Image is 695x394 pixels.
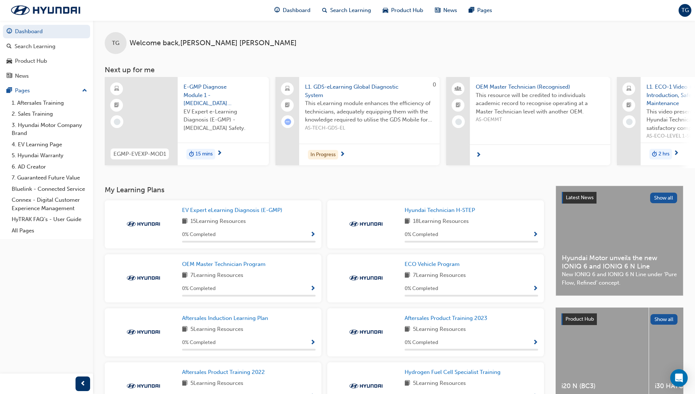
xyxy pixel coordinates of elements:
[182,314,271,322] a: Aftersales Induction Learning Plan
[9,194,90,214] a: Connex - Digital Customer Experience Management
[310,232,316,238] span: Show Progress
[182,285,216,293] span: 0 % Completed
[305,124,434,132] span: AS-TECH-GDS-EL
[114,119,120,125] span: learningRecordVerb_NONE-icon
[113,150,166,158] span: EGMP-EVEXP-MOD1
[455,119,462,125] span: learningRecordVerb_NONE-icon
[105,186,544,194] h3: My Learning Plans
[15,42,55,51] div: Search Learning
[405,231,438,239] span: 0 % Completed
[405,285,438,293] span: 0 % Completed
[562,270,677,287] span: New IONIQ 6 and IONIQ 6 N Line under ‘Pure Flow, Refined’ concept.
[670,369,688,387] div: Open Intercom Messenger
[626,84,632,94] span: laptop-icon
[305,99,434,124] span: This eLearning module enhances the efficiency of technicians, adequately equipping them with the ...
[322,6,327,15] span: search-icon
[477,6,492,15] span: Pages
[383,6,388,15] span: car-icon
[182,260,269,269] a: OEM Master Technician Program
[562,254,677,270] span: Hyundai Motor unveils the new IONIQ 6 and IONIQ 6 N Line
[190,379,243,388] span: 5 Learning Resources
[15,57,47,65] div: Product Hub
[9,139,90,150] a: 4. EV Learning Page
[565,316,594,322] span: Product Hub
[469,6,474,15] span: pages-icon
[182,231,216,239] span: 0 % Completed
[463,3,498,18] a: pages-iconPages
[3,54,90,68] a: Product Hub
[476,116,605,124] span: AS-OEMMT
[346,382,386,390] img: Trak
[182,271,188,280] span: book-icon
[123,382,163,390] img: Trak
[123,328,163,336] img: Trak
[182,325,188,334] span: book-icon
[435,6,440,15] span: news-icon
[310,230,316,239] button: Show Progress
[405,314,490,322] a: Aftersales Product Training 2023
[413,325,466,334] span: 5 Learning Resources
[413,379,466,388] span: 5 Learning Resources
[15,86,30,95] div: Pages
[377,3,429,18] a: car-iconProduct Hub
[217,150,222,157] span: next-icon
[3,69,90,83] a: News
[184,83,263,108] span: E-GMP Diagnose Module 1 - [MEDICAL_DATA] Safety
[182,315,268,321] span: Aftersales Induction Learning Plan
[285,101,290,110] span: booktick-icon
[82,86,87,96] span: up-icon
[130,39,297,47] span: Welcome back , [PERSON_NAME] [PERSON_NAME]
[650,314,678,325] button: Show all
[340,151,345,158] span: next-icon
[405,325,410,334] span: book-icon
[476,83,605,91] span: OEM Master Technician (Recognised)
[182,368,268,376] a: Aftersales Product Training 2022
[405,271,410,280] span: book-icon
[316,3,377,18] a: search-iconSearch Learning
[405,206,478,215] a: Hyundai Technician H-STEP
[274,6,280,15] span: guage-icon
[9,120,90,139] a: 3. Hyundai Motor Company Brand
[673,150,679,157] span: next-icon
[650,193,677,203] button: Show all
[182,339,216,347] span: 0 % Completed
[476,91,605,116] span: This resource will be credited to individuals academic record to recognise operating at a Master ...
[114,84,119,94] span: learningResourceType_ELEARNING-icon
[7,58,12,65] span: car-icon
[7,43,12,50] span: search-icon
[391,6,423,15] span: Product Hub
[269,3,316,18] a: guage-iconDashboard
[310,286,316,292] span: Show Progress
[15,72,29,80] div: News
[556,186,683,296] a: Latest NewsShow allHyundai Motor unveils the new IONIQ 6 and IONIQ 6 N LineNew IONIQ 6 and IONIQ ...
[652,150,657,159] span: duration-icon
[3,84,90,97] button: Pages
[114,101,119,110] span: booktick-icon
[310,340,316,346] span: Show Progress
[433,81,436,88] span: 0
[626,119,633,125] span: learningRecordVerb_NONE-icon
[346,328,386,336] img: Trak
[7,28,12,35] span: guage-icon
[533,232,538,238] span: Show Progress
[562,192,677,204] a: Latest NewsShow all
[285,119,291,125] span: learningRecordVerb_ATTEMPT-icon
[190,325,243,334] span: 5 Learning Resources
[566,194,594,201] span: Latest News
[7,73,12,80] span: news-icon
[310,338,316,347] button: Show Progress
[533,284,538,293] button: Show Progress
[405,339,438,347] span: 0 % Completed
[405,369,501,375] span: Hydrogen Fuel Cell Specialist Training
[3,40,90,53] a: Search Learning
[659,150,669,158] span: 2 hrs
[9,172,90,184] a: 7. Guaranteed Future Value
[310,284,316,293] button: Show Progress
[123,220,163,228] img: Trak
[9,161,90,173] a: 6. AD Creator
[123,274,163,282] img: Trak
[533,230,538,239] button: Show Progress
[561,313,677,325] a: Product HubShow all
[182,206,285,215] a: EV Expert eLearning Diagnosis (E-GMP)
[196,150,213,158] span: 15 mins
